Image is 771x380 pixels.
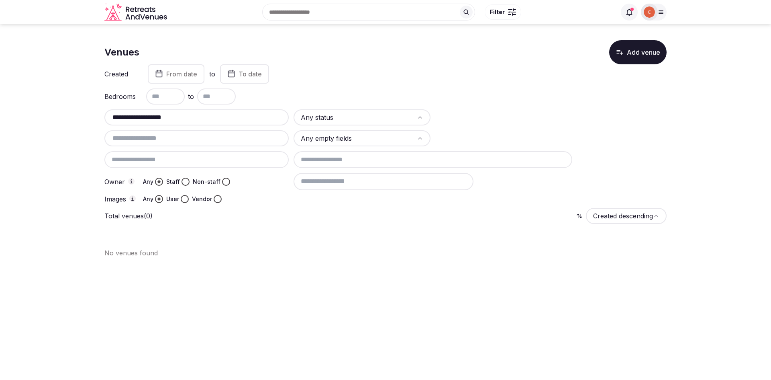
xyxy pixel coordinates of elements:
[609,40,667,64] button: Add venue
[104,248,667,258] p: No venues found
[192,195,212,203] label: Vendor
[193,178,220,186] label: Non-staff
[188,92,194,101] span: to
[104,3,169,21] a: Visit the homepage
[143,195,153,203] label: Any
[166,70,197,78] span: From date
[220,64,269,84] button: To date
[104,3,169,21] svg: Retreats and Venues company logo
[166,178,180,186] label: Staff
[485,4,521,20] button: Filter
[104,93,137,100] label: Bedrooms
[490,8,505,16] span: Filter
[104,71,137,77] label: Created
[104,195,137,203] label: Images
[128,178,135,185] button: Owner
[143,178,153,186] label: Any
[166,195,179,203] label: User
[239,70,262,78] span: To date
[104,45,139,59] h1: Venues
[129,195,136,202] button: Images
[104,212,153,220] p: Total venues (0)
[148,64,204,84] button: From date
[209,70,215,78] label: to
[644,6,655,18] img: Catalina
[104,178,137,185] label: Owner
